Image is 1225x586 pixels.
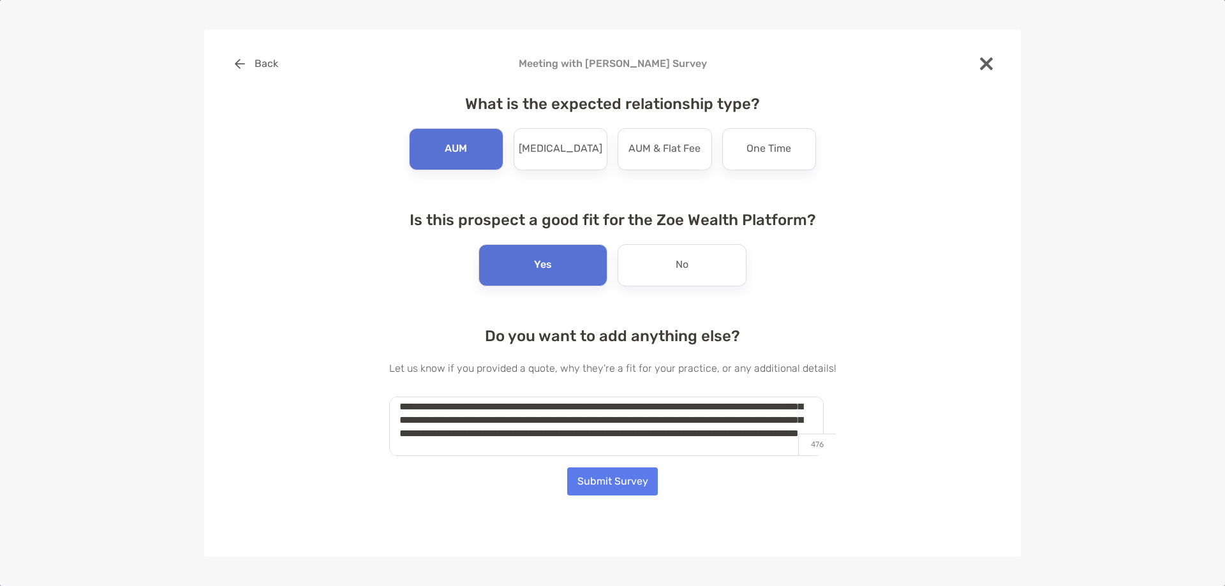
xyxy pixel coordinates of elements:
p: One Time [746,139,791,159]
p: Let us know if you provided a quote, why they're a fit for your practice, or any additional details! [389,360,836,376]
button: Submit Survey [567,467,658,495]
p: Yes [534,255,552,275]
h4: What is the expected relationship type? [389,95,836,113]
h4: Do you want to add anything else? [389,327,836,345]
p: AUM [445,139,467,159]
h4: Is this prospect a good fit for the Zoe Wealth Platform? [389,211,836,229]
p: [MEDICAL_DATA] [519,139,602,159]
img: button icon [235,59,245,69]
img: close modal [980,57,993,70]
button: Back [225,50,288,78]
p: 476 [798,434,836,455]
p: No [676,255,688,275]
h4: Meeting with [PERSON_NAME] Survey [225,57,1000,70]
p: AUM & Flat Fee [628,139,701,159]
